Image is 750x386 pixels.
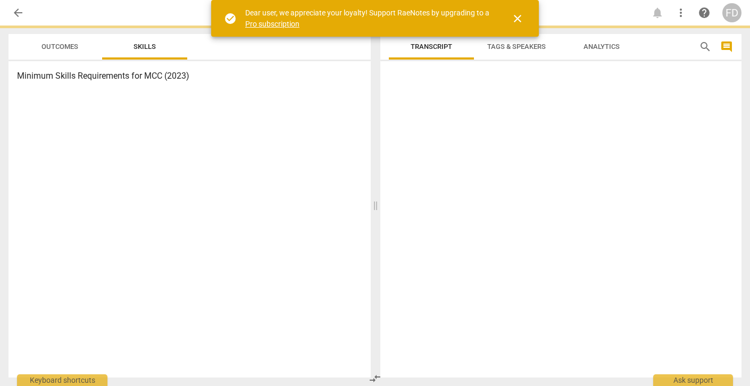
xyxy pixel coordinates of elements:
button: Search [697,38,714,55]
button: FD [722,3,741,22]
span: Skills [134,43,156,51]
a: Help [695,3,714,22]
span: comment [720,40,733,53]
span: more_vert [674,6,687,19]
span: help [698,6,711,19]
span: arrow_back [12,6,24,19]
span: Transcript [411,43,452,51]
div: Dear user, we appreciate your loyalty! Support RaeNotes by upgrading to a [245,7,492,29]
span: Outcomes [41,43,78,51]
span: Tags & Speakers [487,43,546,51]
span: compare_arrows [369,372,381,385]
span: search [699,40,712,53]
div: Ask support [653,374,733,386]
button: Close [505,6,530,31]
h3: Minimum Skills Requirements for MCC (2023) [17,70,362,82]
span: Analytics [584,43,620,51]
a: Pro subscription [245,20,299,28]
div: Keyboard shortcuts [17,374,107,386]
button: Show/Hide comments [718,38,735,55]
span: check_circle [224,12,237,25]
span: close [511,12,524,25]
